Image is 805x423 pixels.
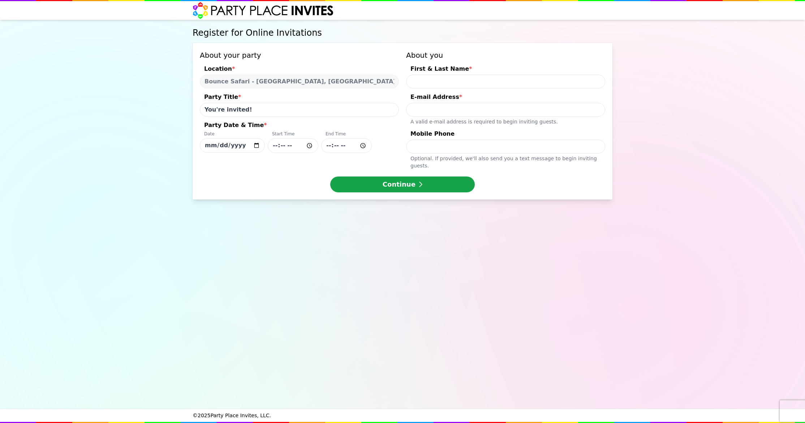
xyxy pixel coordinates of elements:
[321,131,372,138] div: End Time
[406,140,605,153] input: Mobile PhoneOptional. If provided, we'll also send you a text message to begin inviting guests.
[406,103,605,117] input: E-mail Address*A valid e-mail address is required to begin inviting guests.
[193,409,612,422] div: © 2025 Party Place Invites, LLC.
[330,176,475,192] button: Continue
[193,27,612,39] h1: Register for Online Invitations
[406,50,605,60] h3: About you
[200,65,399,75] div: Location
[193,2,334,19] img: Party Place Invites
[406,93,605,103] div: E-mail Address
[321,138,372,153] input: Party Date & Time*DateStart TimeEnd Time
[406,130,605,140] div: Mobile Phone
[200,93,399,103] div: Party Title
[200,131,265,138] div: Date
[406,65,605,75] div: First & Last Name
[406,153,605,169] div: Optional. If provided, we ' ll also send you a text message to begin inviting guests.
[268,138,318,153] input: Party Date & Time*DateStart TimeEnd Time
[200,138,265,153] input: Party Date & Time*DateStart TimeEnd Time
[200,121,399,131] div: Party Date & Time
[406,75,605,88] input: First & Last Name*
[200,50,399,60] h3: About your party
[200,103,399,117] input: Party Title*
[200,75,399,88] select: Location*
[406,117,605,125] div: A valid e-mail address is required to begin inviting guests.
[268,131,318,138] div: Start Time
